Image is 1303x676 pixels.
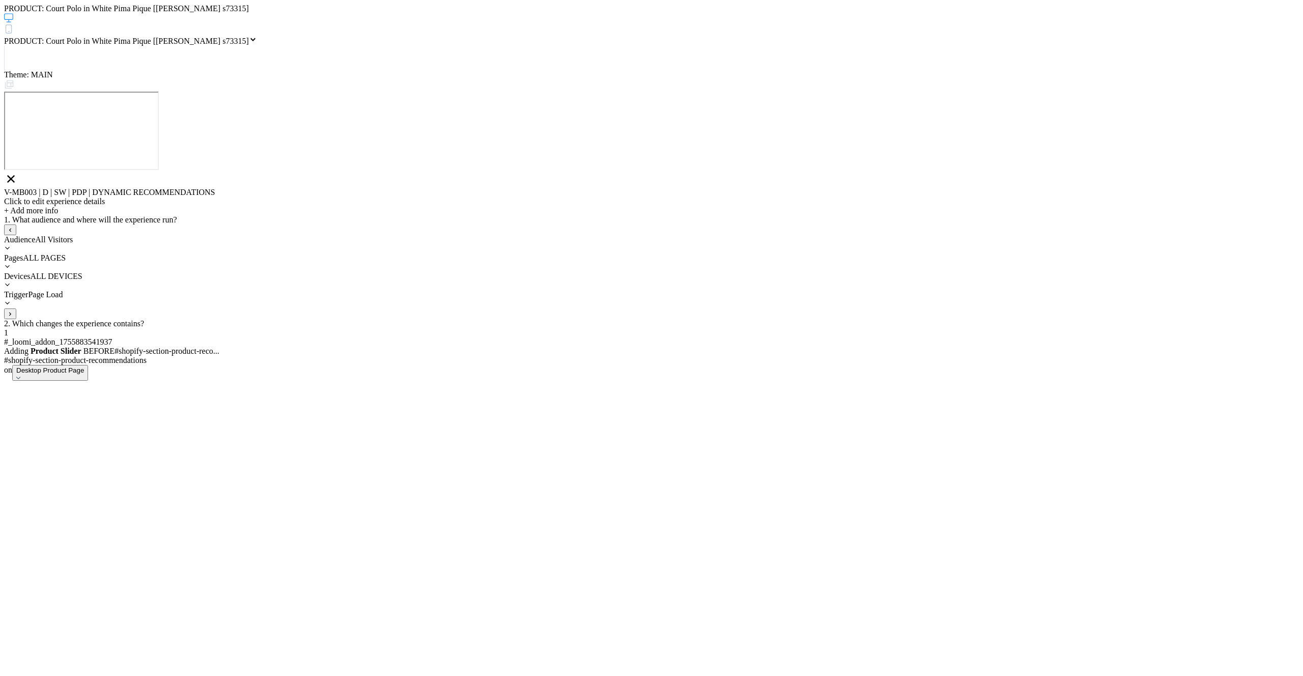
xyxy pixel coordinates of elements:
[4,356,147,364] span: #shopify-section-product-recommendations
[4,253,23,262] span: Pages
[4,290,28,299] span: Trigger
[4,206,58,215] span: + Add more info
[4,272,31,280] span: Devices
[4,365,12,374] span: on
[4,37,249,45] span: PRODUCT: Court Polo in White Pima Pique [[PERSON_NAME] s73315]
[12,365,88,381] button: Desktop Product Pagedown arrow
[31,347,81,355] b: Product Slider
[23,253,66,262] span: ALL PAGES
[4,70,53,79] span: Theme: MAIN
[4,215,177,224] span: 1. What audience and where will the experience run?
[4,319,144,328] span: 2. Which changes the experience contains?
[115,347,219,355] span: #shopify-section-product-reco...
[4,328,1299,337] div: 1
[83,347,115,355] span: BEFORE
[4,4,249,13] span: PRODUCT: Court Polo in White Pima Pique [[PERSON_NAME] s73315]
[28,290,63,299] span: Page Load
[4,197,1299,206] div: Click to edit experience details
[4,188,215,196] span: V-MB003 | D | SW | PDP | DYNAMIC RECOMMENDATIONS
[35,235,73,244] span: All Visitors
[16,377,20,379] img: down arrow
[4,235,35,244] span: Audience
[31,272,82,280] span: ALL DEVICES
[4,347,81,355] span: Adding
[4,337,112,346] span: #_loomi_addon_1755883541937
